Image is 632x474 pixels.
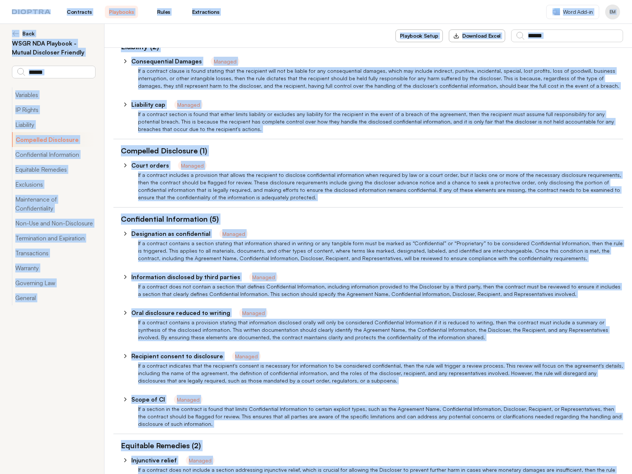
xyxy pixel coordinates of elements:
button: Transactions [12,246,95,261]
button: Equitable Remedies [12,162,95,177]
a: Rules [147,6,180,18]
span: Managed [219,229,248,238]
button: Maintenance of Confidentiality [12,192,95,216]
span: Managed [211,57,240,66]
button: Back [12,30,95,37]
span: Word Add-in [563,8,593,16]
p: Injunctive relief [131,456,177,465]
button: Compelled Disclosure [12,132,95,147]
p: If a contract contains a section stating that information shared in writing or any tangible form ... [138,240,623,262]
button: Exclusions [12,177,95,192]
img: logo [12,9,51,15]
p: Consequential Damages [131,57,202,66]
button: Download Excel [449,29,505,42]
span: Managed [186,456,215,465]
button: Liability [12,117,95,132]
button: Playbook Setup [395,29,443,42]
span: Managed [232,352,261,361]
p: If a section in the contract is found that limits Confidential Information to certain explicit ty... [138,405,623,428]
a: Extractions [189,6,222,18]
a: Contracts [63,6,96,18]
span: Managed [178,161,207,170]
p: If a contract does not contain a section that defines Confidential Information, including informa... [138,283,623,298]
button: Variables [12,87,95,102]
span: Back [22,30,35,37]
p: If a contract includes a provision that allows the recipient to disclose confidential information... [138,171,623,201]
img: left arrow [12,30,19,37]
p: If a contract section is found that either limits liability or excludes any liability for the rec... [138,110,623,133]
button: Profile menu [605,4,620,19]
h1: Compelled Disclosure (1) [113,145,207,156]
p: Designation as confidential [131,229,210,238]
p: If a contract indicates that the recipient's consent is necessary for information to be considere... [138,362,623,384]
p: Oral disclosure reduced to writing [131,308,230,317]
p: Information disclosed by third parties [131,272,240,281]
p: If a contract contains a provision stating that information disclosed orally will only be conside... [138,319,623,341]
p: Court orders [131,161,169,170]
img: word [553,8,560,15]
p: If a contract clause is found stating that the recipient will not be liable for any consequential... [138,67,623,90]
span: Managed [174,395,203,404]
p: Liability cap [131,100,165,109]
button: Termination and Expiration [12,231,95,246]
p: Scope of CI [131,395,165,404]
h1: Confidential Information (5) [113,213,219,225]
button: Governing Law [12,275,95,290]
span: Managed [174,100,203,109]
button: Confidential Information [12,147,95,162]
h2: WSGR NDA Playbook - Mutual Discloser Friendly [12,39,95,57]
a: Word Add-in [546,5,599,19]
button: IP Rights [12,102,95,117]
button: Non-Use and Non-Disclosure [12,216,95,231]
p: Recipient consent to disclosure [131,352,223,361]
span: Managed [249,272,278,282]
a: Playbooks [105,6,138,18]
button: General [12,290,95,305]
button: Warranty [12,261,95,275]
h1: Equitable Remedies (2) [113,440,201,451]
span: Managed [239,308,268,318]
